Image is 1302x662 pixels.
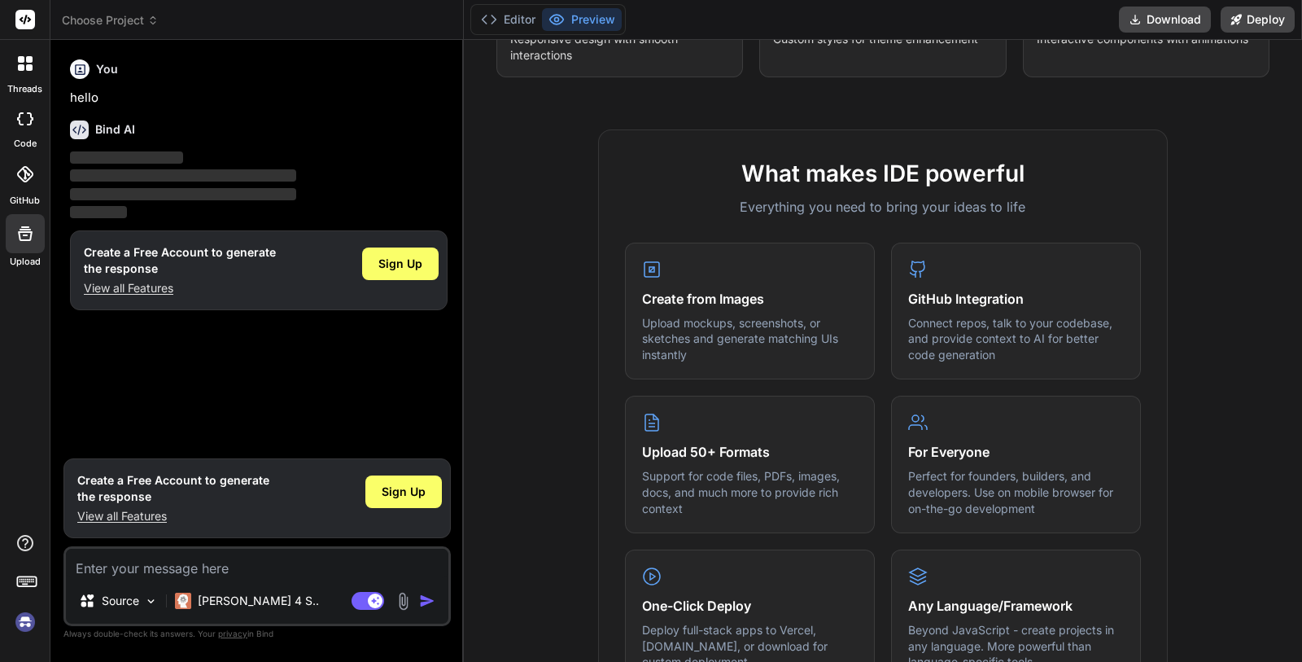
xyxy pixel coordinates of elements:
p: [PERSON_NAME] 4 S.. [198,593,319,609]
p: Support for code files, PDFs, images, docs, and much more to provide rich context [642,468,858,516]
button: Editor [474,8,542,31]
span: Sign Up [378,256,422,272]
span: Sign Up [382,484,426,500]
label: threads [7,82,42,96]
p: Connect repos, talk to your codebase, and provide context to AI for better code generation [908,315,1124,363]
button: Deploy [1221,7,1295,33]
p: Perfect for founders, builders, and developers. Use on mobile browser for on-the-go development [908,468,1124,516]
img: Claude 4 Sonnet [175,593,191,609]
p: Upload mockups, screenshots, or sketches and generate matching UIs instantly [642,315,858,363]
h4: Upload 50+ Formats [642,442,858,462]
p: View all Features [84,280,276,296]
h4: For Everyone [908,442,1124,462]
p: Always double-check its answers. Your in Bind [63,626,451,642]
button: Download [1119,7,1211,33]
span: privacy [218,629,247,638]
p: Responsive design with smooth interactions [510,31,729,64]
p: Everything you need to bring your ideas to life [625,197,1141,217]
img: icon [419,593,435,609]
p: hello [70,89,448,107]
button: Preview [542,8,622,31]
span: ‌ [70,151,183,164]
span: ‌ [70,188,296,200]
h4: GitHub Integration [908,289,1124,309]
p: View all Features [77,508,269,524]
h2: What makes IDE powerful [625,156,1141,191]
h1: Create a Free Account to generate the response [84,244,276,277]
h6: You [96,61,118,77]
label: Upload [10,255,41,269]
span: ‌ [70,169,296,182]
h4: Any Language/Framework [908,596,1124,616]
h1: Create a Free Account to generate the response [77,472,269,505]
img: attachment [394,592,413,611]
label: GitHub [10,194,40,208]
label: code [14,137,37,151]
h4: One-Click Deploy [642,596,858,616]
span: Choose Project [62,12,159,28]
h4: Create from Images [642,289,858,309]
span: ‌ [70,206,127,218]
h6: Bind AI [95,121,135,138]
img: signin [11,608,39,636]
p: Source [102,593,139,609]
img: Pick Models [144,594,158,608]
